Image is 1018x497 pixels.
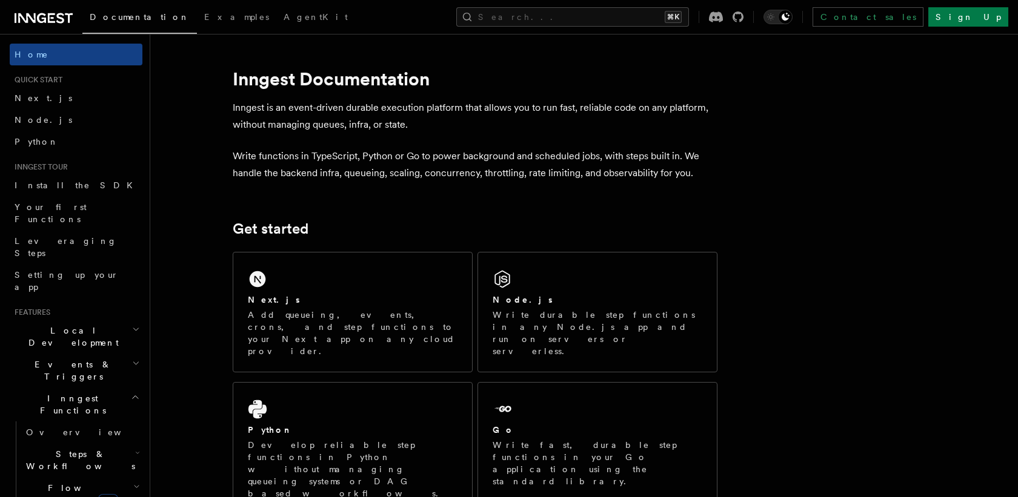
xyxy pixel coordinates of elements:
[10,174,142,196] a: Install the SDK
[10,162,68,172] span: Inngest tour
[10,75,62,85] span: Quick start
[928,7,1008,27] a: Sign Up
[10,387,142,421] button: Inngest Functions
[15,48,48,61] span: Home
[10,196,142,230] a: Your first Functions
[15,115,72,125] span: Node.js
[493,294,553,306] h2: Node.js
[21,448,135,472] span: Steps & Workflows
[276,4,355,33] a: AgentKit
[493,309,702,357] p: Write durable step functions in any Node.js app and run on servers or serverless.
[21,421,142,443] a: Overview
[248,294,300,306] h2: Next.js
[233,220,308,237] a: Get started
[763,10,793,24] button: Toggle dark mode
[10,44,142,65] a: Home
[15,137,59,146] span: Python
[15,180,140,190] span: Install the SDK
[10,264,142,298] a: Setting up your app
[665,11,682,23] kbd: ⌘K
[248,424,293,436] h2: Python
[493,439,702,487] p: Write fast, durable step functions in your Go application using the standard library.
[10,358,132,383] span: Events & Triggers
[26,427,151,437] span: Overview
[233,148,717,182] p: Write functions in TypeScript, Python or Go to power background and scheduled jobs, with steps bu...
[233,252,473,372] a: Next.jsAdd queueing, events, crons, and step functions to your Next app on any cloud provider.
[493,424,514,436] h2: Go
[248,309,457,357] p: Add queueing, events, crons, and step functions to your Next app on any cloud provider.
[10,109,142,131] a: Node.js
[284,12,348,22] span: AgentKit
[10,87,142,109] a: Next.js
[10,392,131,416] span: Inngest Functions
[10,320,142,354] button: Local Development
[477,252,717,372] a: Node.jsWrite durable step functions in any Node.js app and run on servers or serverless.
[10,131,142,153] a: Python
[204,12,269,22] span: Examples
[233,99,717,133] p: Inngest is an event-driven durable execution platform that allows you to run fast, reliable code ...
[90,12,190,22] span: Documentation
[15,93,72,103] span: Next.js
[10,324,132,349] span: Local Development
[15,236,117,258] span: Leveraging Steps
[197,4,276,33] a: Examples
[10,230,142,264] a: Leveraging Steps
[82,4,197,34] a: Documentation
[10,354,142,387] button: Events & Triggers
[15,202,87,224] span: Your first Functions
[21,443,142,477] button: Steps & Workflows
[233,68,717,90] h1: Inngest Documentation
[10,308,50,317] span: Features
[813,7,923,27] a: Contact sales
[15,270,119,292] span: Setting up your app
[456,7,689,27] button: Search...⌘K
